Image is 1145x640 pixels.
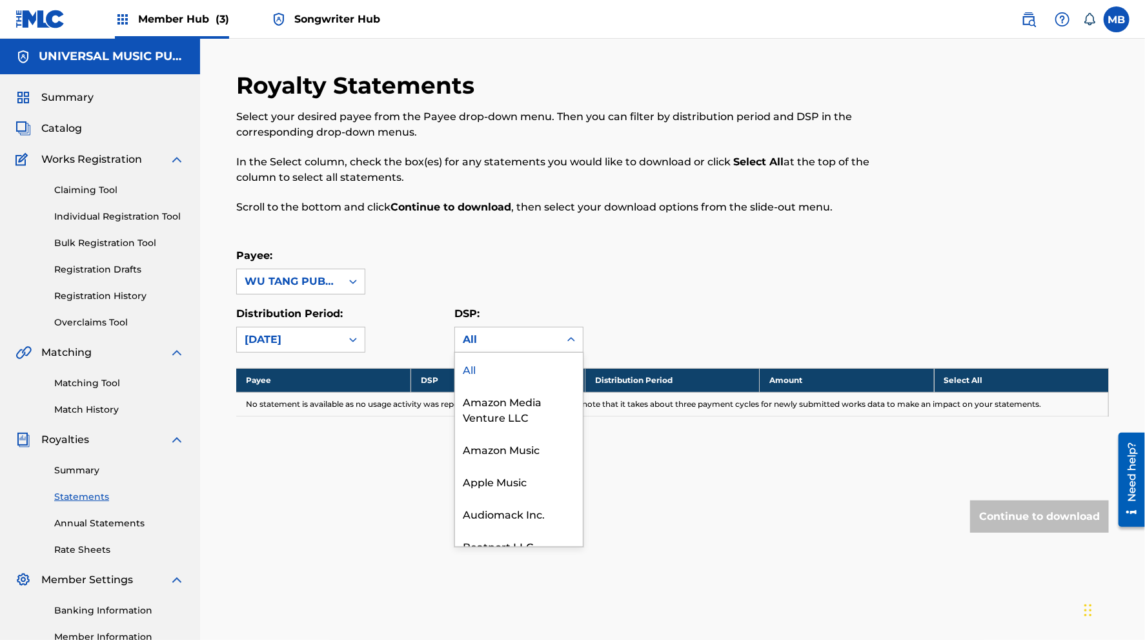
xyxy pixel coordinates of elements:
p: In the Select column, check the box(es) for any statements you would like to download or click at... [236,154,908,185]
th: Select All [934,368,1108,392]
p: Scroll to the bottom and click , then select your download options from the slide-out menu. [236,200,908,215]
a: Registration Drafts [54,263,185,276]
span: Matching [41,345,92,360]
div: Amazon Media Venture LLC [455,385,583,433]
img: Matching [15,345,32,360]
a: Matching Tool [54,377,185,390]
label: DSP: [454,307,480,320]
a: Rate Sheets [54,543,185,557]
img: help [1055,12,1070,27]
a: Registration History [54,289,185,303]
a: Overclaims Tool [54,316,185,329]
a: SummarySummary [15,90,94,105]
div: Beatport LLC [455,530,583,562]
img: Summary [15,90,31,105]
strong: Continue to download [390,201,511,213]
span: Summary [41,90,94,105]
img: expand [169,152,185,167]
th: Payee [236,368,410,392]
iframe: Resource Center [1109,426,1145,533]
img: Royalties [15,432,31,448]
a: CatalogCatalog [15,121,82,136]
img: expand [169,572,185,588]
a: Statements [54,490,185,504]
span: Works Registration [41,152,142,167]
span: (3) [216,13,229,25]
span: Songwriter Hub [294,12,380,26]
span: Catalog [41,121,82,136]
img: Works Registration [15,152,32,167]
div: Help [1049,6,1075,32]
img: Member Settings [15,572,31,588]
div: Amazon Music [455,433,583,465]
a: Banking Information [54,604,185,617]
img: Top Rightsholders [115,12,130,27]
td: No statement is available as no usage activity was reported for this time period. Please note tha... [236,392,1109,416]
strong: Select All [733,156,784,168]
label: Payee: [236,249,272,262]
img: Catalog [15,121,31,136]
th: DSP [410,368,585,392]
img: search [1021,12,1037,27]
h5: UNIVERSAL MUSIC PUB GROUP [39,49,185,64]
a: Claiming Tool [54,183,185,197]
th: Amount [760,368,934,392]
p: Select your desired payee from the Payee drop-down menu. Then you can filter by distribution peri... [236,109,908,140]
a: Individual Registration Tool [54,210,185,223]
img: expand [169,432,185,448]
div: WU TANG PUBLISHING INC [245,274,334,289]
div: [DATE] [245,332,334,347]
a: Match History [54,403,185,417]
a: Public Search [1016,6,1042,32]
div: All [463,332,552,347]
span: Member Hub [138,12,229,26]
div: Notifications [1083,13,1096,26]
div: User Menu [1104,6,1130,32]
div: All [455,353,583,385]
div: Audiomack Inc. [455,497,583,530]
div: Apple Music [455,465,583,497]
div: Drag [1084,591,1092,630]
th: Distribution Period [585,368,760,392]
img: Accounts [15,49,31,65]
a: Annual Statements [54,517,185,530]
iframe: Chat Widget [1080,578,1145,640]
span: Member Settings [41,572,133,588]
span: Royalties [41,432,89,448]
a: Bulk Registration Tool [54,236,185,250]
img: Top Rightsholder [271,12,287,27]
img: MLC Logo [15,10,65,28]
img: expand [169,345,185,360]
label: Distribution Period: [236,307,343,320]
h2: Royalty Statements [236,71,481,100]
a: Summary [54,464,185,477]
